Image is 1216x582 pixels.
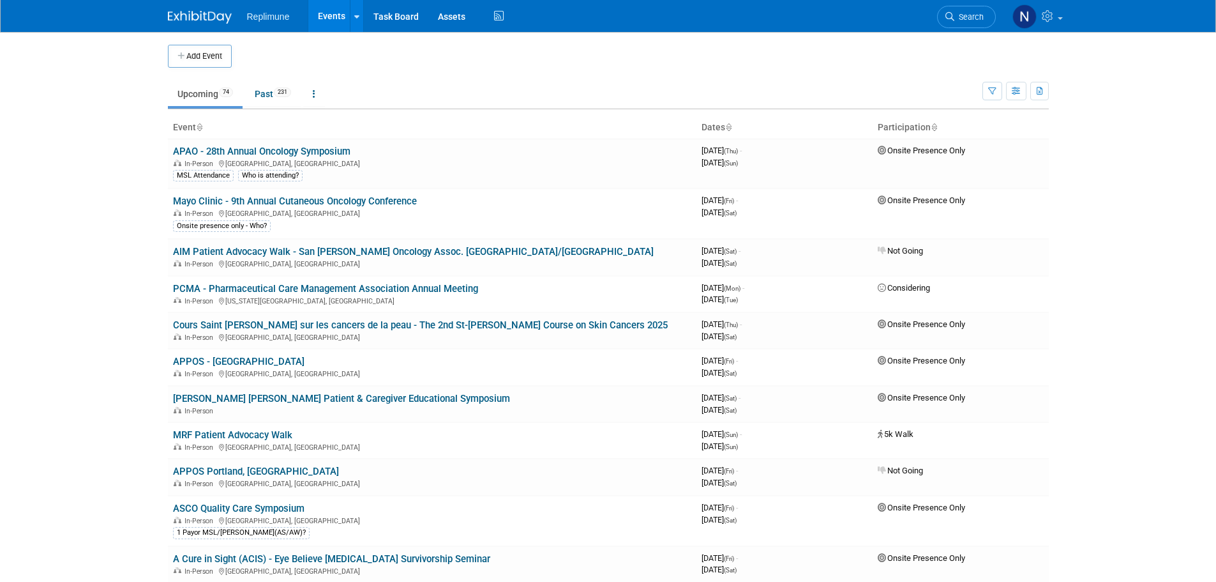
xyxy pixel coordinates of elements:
[174,297,181,303] img: In-Person Event
[173,220,271,232] div: Onsite presence only - Who?
[702,466,738,475] span: [DATE]
[696,117,873,139] th: Dates
[173,466,339,477] a: APPOS Portland, [GEOGRAPHIC_DATA]
[173,565,691,576] div: [GEOGRAPHIC_DATA], [GEOGRAPHIC_DATA]
[878,246,923,256] span: Not Going
[878,503,965,512] span: Onsite Presence Only
[173,146,350,157] a: APAO - 28th Annual Oncology Symposium
[702,565,737,574] span: [DATE]
[274,88,291,97] span: 231
[702,283,744,293] span: [DATE]
[724,517,737,524] span: (Sat)
[174,210,181,216] img: In-Person Event
[739,246,740,256] span: -
[184,517,217,525] span: In-Person
[702,356,738,365] span: [DATE]
[184,260,217,268] span: In-Person
[184,333,217,342] span: In-Person
[724,370,737,377] span: (Sat)
[173,478,691,488] div: [GEOGRAPHIC_DATA], [GEOGRAPHIC_DATA]
[724,505,734,512] span: (Fri)
[878,146,965,155] span: Onsite Presence Only
[873,117,1049,139] th: Participation
[184,160,217,168] span: In-Person
[245,82,301,106] a: Past231
[702,258,737,268] span: [DATE]
[174,407,181,413] img: In-Person Event
[184,210,217,218] span: In-Person
[173,356,304,367] a: APPOS - [GEOGRAPHIC_DATA]
[702,332,737,341] span: [DATE]
[174,260,181,266] img: In-Person Event
[173,295,691,305] div: [US_STATE][GEOGRAPHIC_DATA], [GEOGRAPHIC_DATA]
[736,553,738,563] span: -
[878,393,965,402] span: Onsite Presence Only
[173,246,654,257] a: AIM Patient Advocacy Walk - San [PERSON_NAME] Oncology Assoc. [GEOGRAPHIC_DATA]/[GEOGRAPHIC_DATA]
[184,407,217,415] span: In-Person
[724,248,737,255] span: (Sat)
[724,160,738,167] span: (Sun)
[724,567,737,574] span: (Sat)
[724,431,738,438] span: (Sun)
[174,517,181,523] img: In-Person Event
[724,260,737,267] span: (Sat)
[736,195,738,205] span: -
[724,468,734,475] span: (Fri)
[173,515,691,525] div: [GEOGRAPHIC_DATA], [GEOGRAPHIC_DATA]
[173,429,292,441] a: MRF Patient Advocacy Walk
[878,195,965,205] span: Onsite Presence Only
[173,393,510,404] a: [PERSON_NAME] [PERSON_NAME] Patient & Caregiver Educational Symposium
[702,295,738,304] span: [DATE]
[702,246,740,256] span: [DATE]
[724,480,737,487] span: (Sat)
[702,478,737,487] span: [DATE]
[247,11,290,22] span: Replimune
[736,356,738,365] span: -
[702,553,738,563] span: [DATE]
[174,567,181,574] img: In-Person Event
[724,285,740,292] span: (Mon)
[740,146,742,155] span: -
[739,393,740,402] span: -
[174,370,181,376] img: In-Person Event
[724,443,738,450] span: (Sun)
[168,45,232,68] button: Add Event
[736,466,738,475] span: -
[184,480,217,488] span: In-Person
[173,441,691,452] div: [GEOGRAPHIC_DATA], [GEOGRAPHIC_DATA]
[724,555,734,562] span: (Fri)
[740,429,742,439] span: -
[724,148,738,155] span: (Thu)
[174,443,181,450] img: In-Person Event
[238,170,303,181] div: Who is attending?
[702,429,742,439] span: [DATE]
[702,515,737,525] span: [DATE]
[173,258,691,268] div: [GEOGRAPHIC_DATA], [GEOGRAPHIC_DATA]
[878,429,913,439] span: 5k Walk
[173,332,691,342] div: [GEOGRAPHIC_DATA], [GEOGRAPHIC_DATA]
[725,122,732,132] a: Sort by Start Date
[742,283,744,293] span: -
[878,553,965,563] span: Onsite Presence Only
[702,208,737,217] span: [DATE]
[724,210,737,217] span: (Sat)
[168,117,696,139] th: Event
[724,197,734,204] span: (Fri)
[184,443,217,452] span: In-Person
[184,297,217,305] span: In-Person
[702,368,737,378] span: [DATE]
[1012,4,1037,29] img: Nicole Schaeffner
[702,195,738,205] span: [DATE]
[173,368,691,378] div: [GEOGRAPHIC_DATA], [GEOGRAPHIC_DATA]
[736,503,738,512] span: -
[174,333,181,340] img: In-Person Event
[724,333,737,341] span: (Sat)
[931,122,937,132] a: Sort by Participation Type
[724,358,734,365] span: (Fri)
[878,283,930,293] span: Considering
[173,319,668,331] a: Cours Saint [PERSON_NAME] sur les cancers de la peau - The 2nd St-[PERSON_NAME] Course on Skin Ca...
[702,146,742,155] span: [DATE]
[173,170,234,181] div: MSL Attendance
[937,6,996,28] a: Search
[740,319,742,329] span: -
